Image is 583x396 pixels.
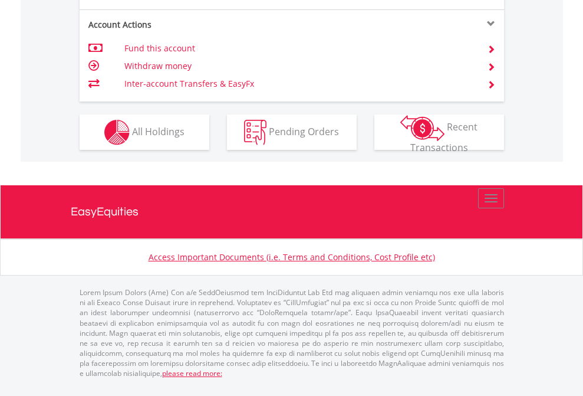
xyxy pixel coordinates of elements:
[400,115,444,141] img: transactions-zar-wht.png
[227,114,357,150] button: Pending Orders
[71,185,513,238] a: EasyEquities
[162,368,222,378] a: please read more:
[80,19,292,31] div: Account Actions
[149,251,435,263] a: Access Important Documents (i.e. Terms and Conditions, Cost Profile etc)
[124,40,473,57] td: Fund this account
[124,75,473,93] td: Inter-account Transfers & EasyFx
[374,114,504,150] button: Recent Transactions
[80,114,209,150] button: All Holdings
[104,120,130,145] img: holdings-wht.png
[80,287,504,378] p: Lorem Ipsum Dolors (Ame) Con a/e SeddOeiusmod tem InciDiduntut Lab Etd mag aliquaen admin veniamq...
[124,57,473,75] td: Withdraw money
[244,120,266,145] img: pending_instructions-wht.png
[269,125,339,138] span: Pending Orders
[132,125,185,138] span: All Holdings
